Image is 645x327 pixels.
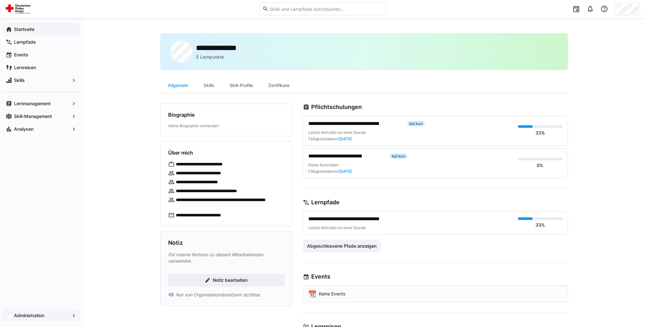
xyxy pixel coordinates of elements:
span: Nur von Organisationsbesitzern sichtbar. [176,292,261,298]
button: Abgeschlossene Pfade anzeigen [303,240,381,252]
h3: Pflichtschulungen [311,104,362,111]
h3: Notiz [168,239,183,246]
button: Notiz bearbeiten [168,274,285,287]
h4: Über mich [168,149,193,156]
div: 📆 [308,291,316,297]
input: Skills und Lernpfade durchsuchen… [269,6,383,12]
div: Letzte Aktivität: [308,130,366,135]
p: Keine Events [319,291,345,297]
p: Für interne Notizen zu diesem Mitarbeitenden verwendet. [168,251,285,264]
div: Allgemein [160,78,196,93]
div: Skills [196,78,222,93]
div: Skill-Profile [222,78,261,93]
h4: Biographie [168,112,195,118]
div: 33% [535,222,545,228]
span: [DATE] [339,169,352,174]
div: 0% [537,162,543,169]
div: Auf Kurs [390,154,407,159]
div: Auf Kurs [407,121,425,126]
span: vor einer Stunde [337,130,366,135]
span: Abgeschlossene Pfade anzeigen [306,243,377,249]
div: Fälligkeitsdatum: [308,136,352,142]
h3: Lernpfade [311,199,340,206]
span: [DATE] [339,136,352,141]
span: Keine Aktivitäten [308,163,339,167]
span: vor einer Stunde [337,225,366,230]
div: Fälligkeitsdatum: [308,169,352,174]
div: 33% [535,130,545,136]
p: Keine Biographie vorhanden [168,123,285,128]
div: Letzte Aktivität: [308,225,513,230]
div: Zertifikate [261,78,297,93]
h3: Events [311,273,330,280]
p: 5 Lernpunkte [196,54,224,60]
span: Notiz bearbeiten [212,277,248,283]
